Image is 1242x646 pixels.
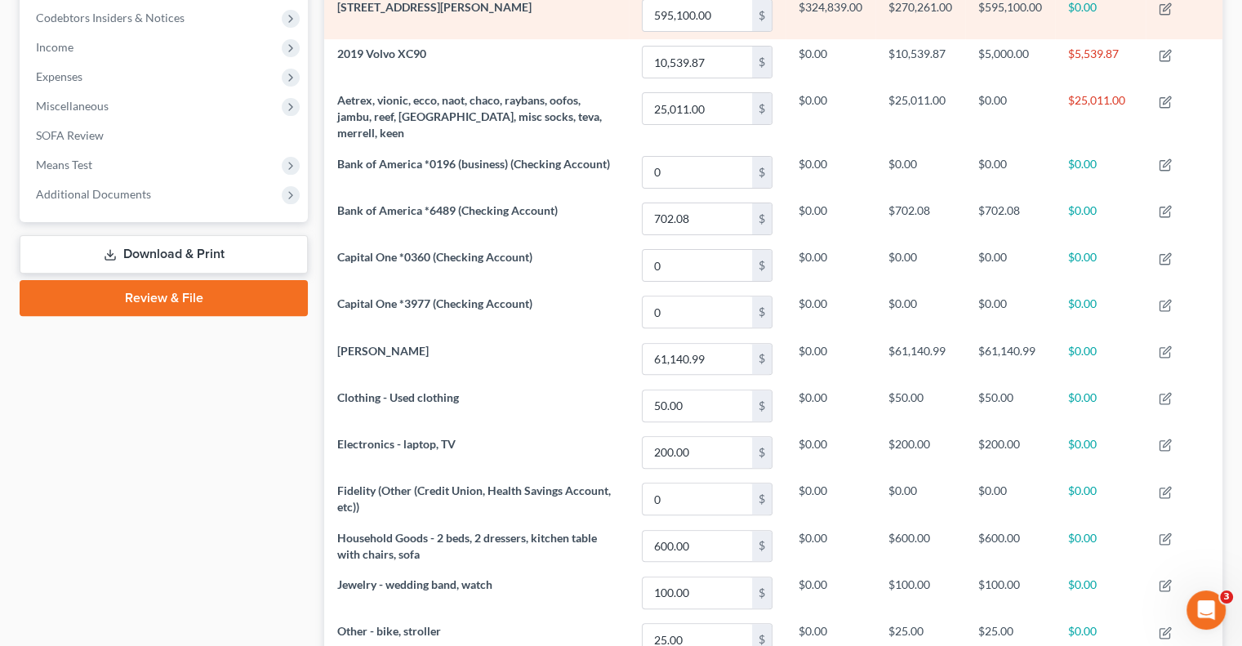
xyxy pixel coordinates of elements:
div: $ [752,157,772,188]
span: 3 [1220,590,1233,604]
td: $5,539.87 [1055,39,1146,86]
td: $0.00 [786,39,875,86]
td: $0.00 [875,289,965,336]
input: 0.00 [643,437,752,468]
td: $0.00 [965,149,1055,195]
td: $0.00 [786,336,875,382]
div: $ [752,47,772,78]
input: 0.00 [643,93,752,124]
span: Additional Documents [36,187,151,201]
td: $100.00 [965,569,1055,616]
td: $0.00 [1055,523,1146,569]
td: $0.00 [875,149,965,195]
a: SOFA Review [23,121,308,150]
a: Review & File [20,280,308,316]
td: $0.00 [875,243,965,289]
div: $ [752,296,772,327]
td: $0.00 [786,195,875,242]
span: Household Goods - 2 beds, 2 dressers, kitchen table with chairs, sofa [337,531,597,561]
td: $0.00 [965,243,1055,289]
td: $0.00 [965,86,1055,149]
td: $5,000.00 [965,39,1055,86]
td: $100.00 [875,569,965,616]
input: 0.00 [643,531,752,562]
span: Codebtors Insiders & Notices [36,11,185,25]
input: 0.00 [643,157,752,188]
td: $0.00 [786,569,875,616]
td: $0.00 [786,289,875,336]
span: SOFA Review [36,128,104,142]
span: Bank of America *0196 (business) (Checking Account) [337,157,610,171]
td: $0.00 [786,475,875,522]
span: Clothing - Used clothing [337,390,459,404]
td: $0.00 [1055,149,1146,195]
div: $ [752,93,772,124]
span: Aetrex, vionic, ecco, naot, chaco, raybans, oofos, jambu, reef, [GEOGRAPHIC_DATA], misc socks, te... [337,93,602,140]
td: $50.00 [875,382,965,429]
input: 0.00 [643,390,752,421]
td: $200.00 [965,429,1055,475]
span: 2019 Volvo XC90 [337,47,426,60]
div: $ [752,390,772,421]
input: 0.00 [643,250,752,281]
span: Capital One *0360 (Checking Account) [337,250,532,264]
td: $0.00 [965,475,1055,522]
td: $0.00 [786,523,875,569]
span: Capital One *3977 (Checking Account) [337,296,532,310]
span: Electronics - laptop, TV [337,437,456,451]
td: $0.00 [786,429,875,475]
span: Fidelity (Other (Credit Union, Health Savings Account, etc)) [337,483,611,514]
span: Expenses [36,69,82,83]
span: Miscellaneous [36,99,109,113]
input: 0.00 [643,344,752,375]
div: $ [752,250,772,281]
td: $0.00 [786,86,875,149]
td: $0.00 [1055,429,1146,475]
input: 0.00 [643,296,752,327]
td: $0.00 [786,382,875,429]
td: $0.00 [1055,382,1146,429]
td: $61,140.99 [875,336,965,382]
td: $0.00 [1055,475,1146,522]
td: $0.00 [1055,243,1146,289]
td: $600.00 [965,523,1055,569]
td: $702.08 [875,195,965,242]
div: $ [752,437,772,468]
span: Other - bike, stroller [337,624,441,638]
td: $0.00 [1055,336,1146,382]
span: Bank of America *6489 (Checking Account) [337,203,558,217]
td: $25,011.00 [1055,86,1146,149]
td: $0.00 [786,149,875,195]
td: $50.00 [965,382,1055,429]
td: $0.00 [965,289,1055,336]
span: Jewelry - wedding band, watch [337,577,492,591]
td: $702.08 [965,195,1055,242]
td: $61,140.99 [965,336,1055,382]
td: $25,011.00 [875,86,965,149]
div: $ [752,577,772,608]
span: Means Test [36,158,92,172]
td: $10,539.87 [875,39,965,86]
a: Download & Print [20,235,308,274]
div: $ [752,344,772,375]
span: Income [36,40,73,54]
input: 0.00 [643,577,752,608]
td: $600.00 [875,523,965,569]
input: 0.00 [643,203,752,234]
td: $0.00 [1055,569,1146,616]
input: 0.00 [643,47,752,78]
div: $ [752,483,772,515]
div: $ [752,203,772,234]
iframe: Intercom live chat [1186,590,1226,630]
td: $200.00 [875,429,965,475]
td: $0.00 [1055,289,1146,336]
input: 0.00 [643,483,752,515]
td: $0.00 [786,243,875,289]
div: $ [752,531,772,562]
td: $0.00 [875,475,965,522]
td: $0.00 [1055,195,1146,242]
span: [PERSON_NAME] [337,344,429,358]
